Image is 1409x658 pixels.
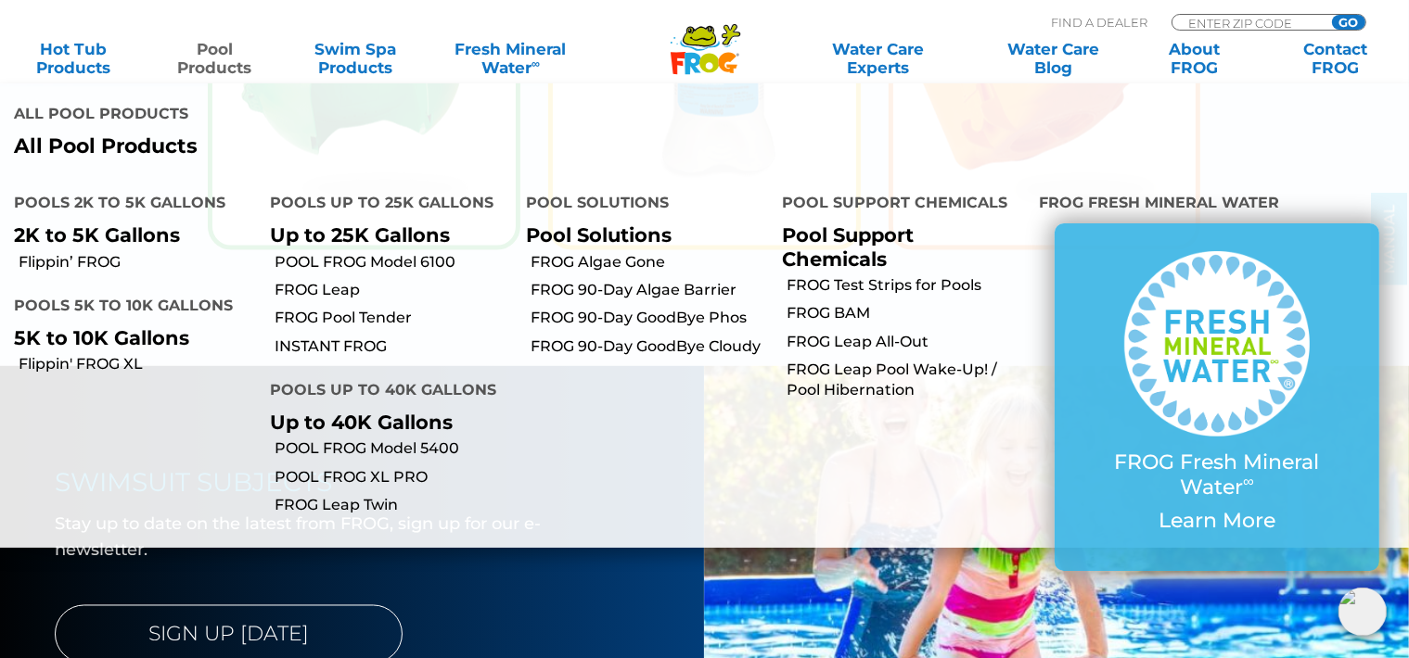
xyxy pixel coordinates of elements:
a: INSTANT FROG [275,336,512,357]
p: 5K to 10K Gallons [14,326,242,349]
a: Flippin' FROG XL [19,354,256,374]
a: ContactFROG [1281,40,1390,77]
a: FROG 90-Day GoodBye Cloudy [531,336,768,357]
sup: ∞ [1243,472,1254,490]
a: FROG Leap All-Out [788,332,1025,352]
input: GO [1332,15,1365,30]
a: Pool Solutions [526,223,672,247]
a: POOL FROG Model 6100 [275,252,512,272]
a: Swim SpaProducts [301,40,410,77]
p: 2K to 5K Gallons [14,223,242,247]
a: FROG Algae Gone [531,252,768,272]
a: FROG Leap Twin [275,495,512,515]
h4: Pools 5K to 10K Gallons [14,289,242,326]
p: Find A Dealer [1051,14,1147,31]
a: Fresh MineralWater∞ [442,40,579,77]
a: FROG Test Strips for Pools [788,275,1025,296]
a: PoolProducts [160,40,269,77]
a: POOL FROG XL PRO [275,467,512,487]
a: Water CareBlog [998,40,1108,77]
a: FROG 90-Day Algae Barrier [531,280,768,300]
h4: All Pool Products [14,97,691,134]
a: AboutFROG [1140,40,1249,77]
img: openIcon [1339,588,1387,636]
p: FROG Fresh Mineral Water [1092,450,1342,500]
a: POOL FROG Model 5400 [275,438,512,459]
p: Up to 40K Gallons [270,411,498,434]
a: Hot TubProducts [19,40,128,77]
a: FROG Fresh Mineral Water∞ Learn More [1092,251,1342,542]
h4: Pools up to 40K Gallons [270,373,498,411]
sup: ∞ [532,57,540,70]
a: FROG BAM [788,303,1025,323]
a: FROG Leap [275,280,512,300]
h4: Pools up to 25K Gallons [270,186,498,223]
h4: Pools 2K to 5K Gallons [14,186,242,223]
p: Learn More [1092,509,1342,533]
a: Water CareExperts [788,40,967,77]
a: FROG Leap Pool Wake-Up! / Pool Hibernation [788,360,1025,401]
h4: Pool Solutions [526,186,754,223]
a: Flippin’ FROG [19,252,256,272]
h4: Pool Support Chemicals [783,186,1011,223]
a: FROG Pool Tender [275,308,512,328]
p: Pool Support Chemicals [783,223,1011,270]
input: Zip Code Form [1186,15,1312,31]
a: All Pool Products [14,134,691,158]
h4: FROG Fresh Mineral Water [1039,186,1395,223]
a: FROG 90-Day GoodBye Phos [531,308,768,328]
p: Up to 25K Gallons [270,223,498,247]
